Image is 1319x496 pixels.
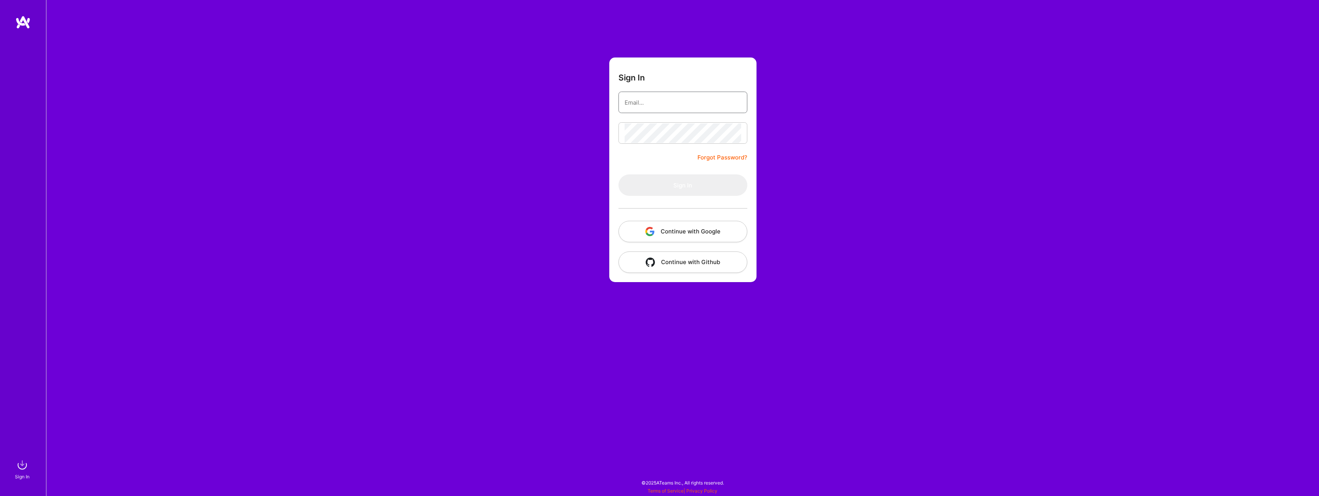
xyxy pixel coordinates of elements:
[618,251,747,273] button: Continue with Github
[618,221,747,242] button: Continue with Google
[15,15,31,29] img: logo
[618,73,645,82] h3: Sign In
[646,258,655,267] img: icon
[648,488,717,494] span: |
[645,227,655,236] img: icon
[15,473,30,481] div: Sign In
[16,457,30,481] a: sign inSign In
[625,93,741,112] input: Email...
[15,457,30,473] img: sign in
[648,488,684,494] a: Terms of Service
[686,488,717,494] a: Privacy Policy
[697,153,747,162] a: Forgot Password?
[46,473,1319,492] div: © 2025 ATeams Inc., All rights reserved.
[618,174,747,196] button: Sign In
